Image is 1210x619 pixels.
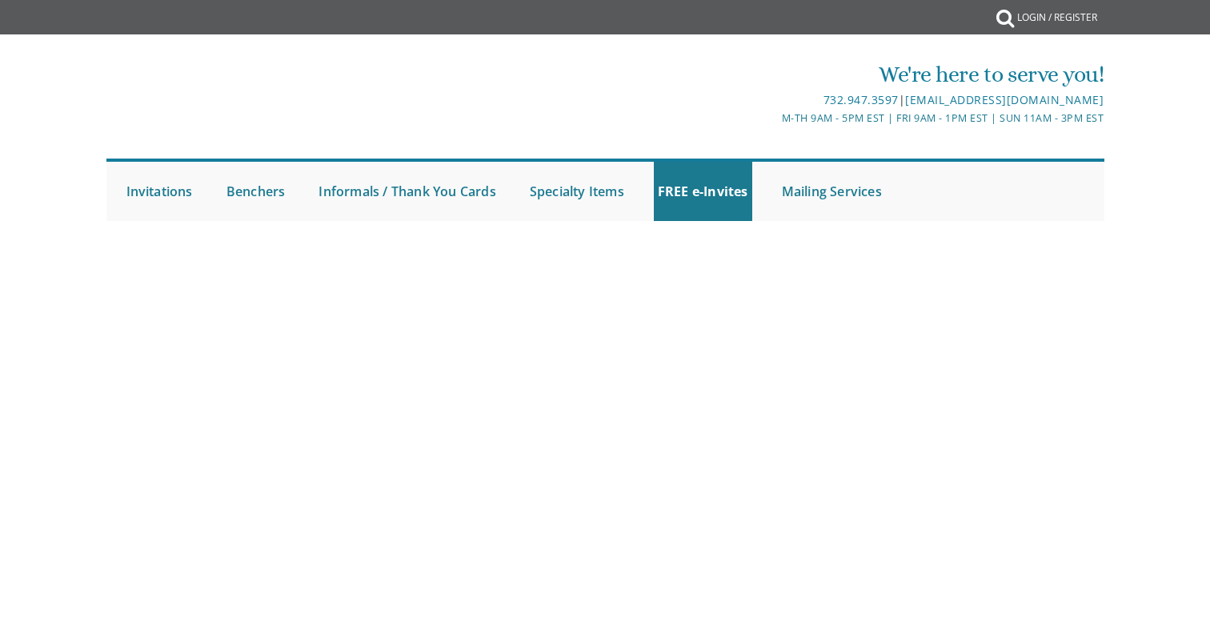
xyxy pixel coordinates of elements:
a: Specialty Items [526,162,628,221]
div: | [439,90,1104,110]
a: Benchers [222,162,290,221]
div: M-Th 9am - 5pm EST | Fri 9am - 1pm EST | Sun 11am - 3pm EST [439,110,1104,127]
a: Informals / Thank You Cards [315,162,499,221]
a: 732.947.3597 [823,92,899,107]
div: We're here to serve you! [439,58,1104,90]
a: Invitations [122,162,197,221]
a: [EMAIL_ADDRESS][DOMAIN_NAME] [905,92,1104,107]
a: Mailing Services [778,162,886,221]
a: FREE e-Invites [654,162,752,221]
